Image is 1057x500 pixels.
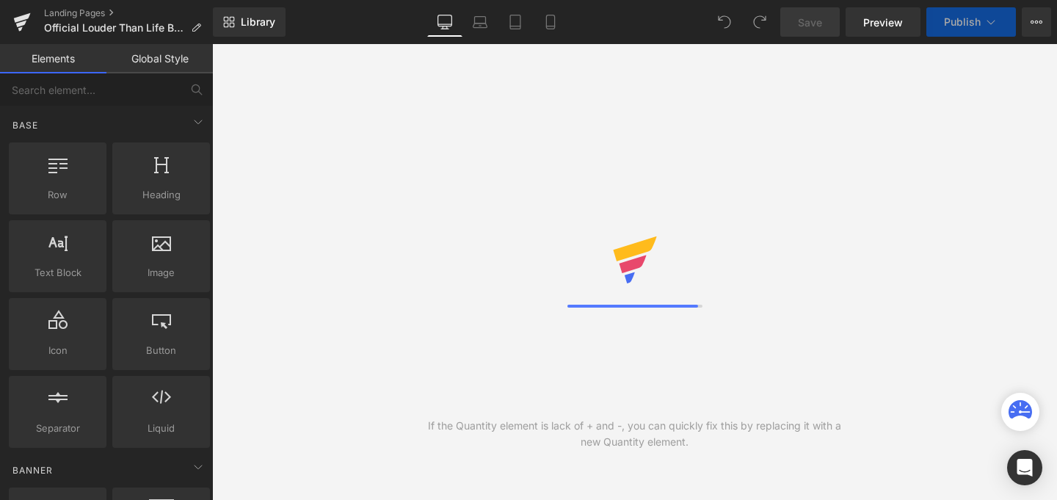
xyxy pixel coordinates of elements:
[1022,7,1051,37] button: More
[846,7,920,37] a: Preview
[926,7,1016,37] button: Publish
[13,421,102,436] span: Separator
[944,16,981,28] span: Publish
[213,7,286,37] a: New Library
[117,187,206,203] span: Heading
[462,7,498,37] a: Laptop
[117,343,206,358] span: Button
[745,7,774,37] button: Redo
[106,44,213,73] a: Global Style
[13,265,102,280] span: Text Block
[13,343,102,358] span: Icon
[117,421,206,436] span: Liquid
[424,418,846,450] div: If the Quantity element is lack of + and -, you can quickly fix this by replacing it with a new Q...
[863,15,903,30] span: Preview
[11,463,54,477] span: Banner
[13,187,102,203] span: Row
[241,15,275,29] span: Library
[44,7,213,19] a: Landing Pages
[117,265,206,280] span: Image
[11,118,40,132] span: Base
[427,7,462,37] a: Desktop
[710,7,739,37] button: Undo
[498,7,533,37] a: Tablet
[44,22,185,34] span: Official Louder Than Life Bracelet 2025
[1007,450,1042,485] div: Open Intercom Messenger
[533,7,568,37] a: Mobile
[798,15,822,30] span: Save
